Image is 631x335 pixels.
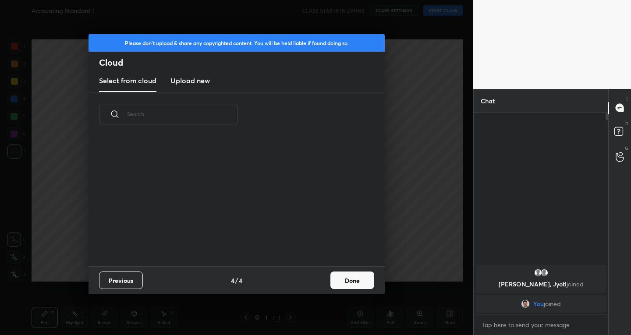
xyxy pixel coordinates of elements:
[521,300,530,308] img: 1ebc9903cf1c44a29e7bc285086513b0.jpg
[481,281,601,288] p: [PERSON_NAME], Jyoti
[626,96,628,102] p: T
[89,134,374,266] div: grid
[540,268,549,277] img: default.png
[533,300,544,307] span: You
[567,280,584,288] span: joined
[474,263,608,314] div: grid
[231,276,234,285] h4: 4
[89,34,385,52] div: Please don't upload & share any copyrighted content. You will be held liable if found doing so.
[544,300,561,307] span: joined
[170,75,210,86] h3: Upload new
[127,95,238,133] input: Search
[99,272,143,289] button: Previous
[330,272,374,289] button: Done
[99,75,156,86] h3: Select from cloud
[235,276,238,285] h4: /
[239,276,242,285] h4: 4
[625,145,628,152] p: G
[474,89,502,113] p: Chat
[625,120,628,127] p: D
[99,57,385,68] h2: Cloud
[534,268,542,277] img: default.png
